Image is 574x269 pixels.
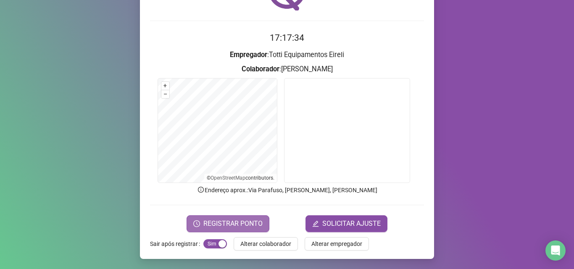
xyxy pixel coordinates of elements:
[242,65,279,73] strong: Colaborador
[150,237,203,251] label: Sair após registrar
[161,90,169,98] button: –
[230,51,267,59] strong: Empregador
[203,219,263,229] span: REGISTRAR PONTO
[150,64,424,75] h3: : [PERSON_NAME]
[311,239,362,248] span: Alterar empregador
[305,237,369,251] button: Alterar empregador
[197,186,205,193] span: info-circle
[150,185,424,195] p: Endereço aprox. : Via Parafuso, [PERSON_NAME], [PERSON_NAME]
[240,239,291,248] span: Alterar colaborador
[545,240,566,261] div: Open Intercom Messenger
[193,220,200,227] span: clock-circle
[234,237,298,251] button: Alterar colaborador
[161,82,169,90] button: +
[270,33,304,43] time: 17:17:34
[150,50,424,60] h3: : Totti Equipamentos Eireli
[322,219,381,229] span: SOLICITAR AJUSTE
[211,175,245,181] a: OpenStreetMap
[207,175,274,181] li: © contributors.
[305,215,387,232] button: editSOLICITAR AJUSTE
[312,220,319,227] span: edit
[187,215,269,232] button: REGISTRAR PONTO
